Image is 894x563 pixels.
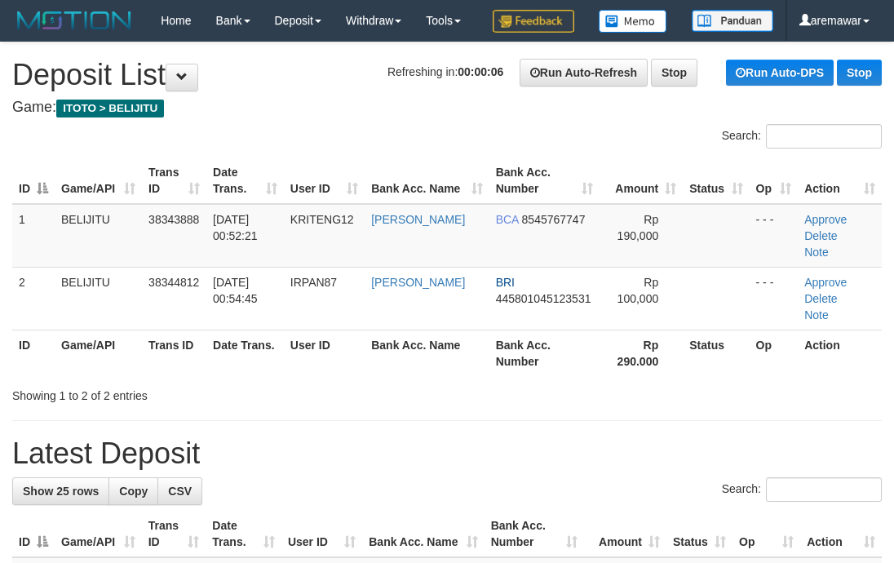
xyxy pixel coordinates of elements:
span: Rp 100,000 [617,276,659,305]
h1: Latest Deposit [12,437,882,470]
th: User ID [284,330,365,376]
span: 38343888 [148,213,199,226]
th: Bank Acc. Number: activate to sort column ascending [485,511,584,557]
span: BCA [496,213,519,226]
td: BELIJITU [55,204,142,268]
th: Bank Acc. Name: activate to sort column ascending [362,511,484,557]
span: Rp 190,000 [617,213,659,242]
span: Refreshing in: [387,65,503,78]
div: Showing 1 to 2 of 2 entries [12,381,361,404]
td: BELIJITU [55,267,142,330]
span: ITOTO > BELIJITU [56,100,164,117]
a: Run Auto-Refresh [520,59,648,86]
th: User ID: activate to sort column ascending [281,511,362,557]
th: Game/API: activate to sort column ascending [55,157,142,204]
th: Bank Acc. Number: activate to sort column ascending [489,157,600,204]
label: Search: [722,124,882,149]
td: - - - [750,204,799,268]
img: Feedback.jpg [493,10,574,33]
th: Action: activate to sort column ascending [798,157,882,204]
th: Status: activate to sort column ascending [683,157,749,204]
input: Search: [766,477,882,502]
span: IRPAN87 [290,276,337,289]
th: Action [798,330,882,376]
th: Bank Acc. Number [489,330,600,376]
a: Stop [837,60,882,86]
h1: Deposit List [12,59,882,91]
td: - - - [750,267,799,330]
label: Search: [722,477,882,502]
th: Trans ID [142,330,206,376]
span: [DATE] 00:52:21 [213,213,258,242]
th: Op: activate to sort column ascending [732,511,800,557]
a: Run Auto-DPS [726,60,834,86]
th: Date Trans.: activate to sort column ascending [206,511,281,557]
th: Date Trans. [206,330,284,376]
h4: Game: [12,100,882,116]
strong: 00:00:06 [458,65,503,78]
span: Show 25 rows [23,485,99,498]
span: CSV [168,485,192,498]
input: Search: [766,124,882,149]
span: KRITENG12 [290,213,354,226]
th: Bank Acc. Name: activate to sort column ascending [365,157,489,204]
th: Amount: activate to sort column ascending [584,511,666,557]
th: Game/API [55,330,142,376]
th: Op: activate to sort column ascending [750,157,799,204]
a: Stop [651,59,697,86]
a: [PERSON_NAME] [371,276,465,289]
th: Status [683,330,749,376]
span: 38344812 [148,276,199,289]
a: Copy [108,477,158,505]
th: Trans ID: activate to sort column ascending [142,511,206,557]
th: Op [750,330,799,376]
th: Date Trans.: activate to sort column ascending [206,157,284,204]
th: Rp 290.000 [600,330,684,376]
a: Note [804,308,829,321]
img: MOTION_logo.png [12,8,136,33]
img: panduan.png [692,10,773,32]
th: Bank Acc. Name [365,330,489,376]
a: Show 25 rows [12,477,109,505]
a: Note [804,246,829,259]
th: Status: activate to sort column ascending [666,511,732,557]
th: Game/API: activate to sort column ascending [55,511,142,557]
td: 2 [12,267,55,330]
a: Delete [804,292,837,305]
th: User ID: activate to sort column ascending [284,157,365,204]
th: ID [12,330,55,376]
img: Button%20Memo.svg [599,10,667,33]
span: [DATE] 00:54:45 [213,276,258,305]
a: Approve [804,276,847,289]
a: CSV [157,477,202,505]
span: BRI [496,276,515,289]
span: Copy 8545767747 to clipboard [522,213,586,226]
td: 1 [12,204,55,268]
a: Approve [804,213,847,226]
span: Copy 445801045123531 to clipboard [496,292,591,305]
th: Amount: activate to sort column ascending [600,157,684,204]
a: [PERSON_NAME] [371,213,465,226]
th: ID: activate to sort column descending [12,157,55,204]
th: Trans ID: activate to sort column ascending [142,157,206,204]
span: Copy [119,485,148,498]
th: Action: activate to sort column ascending [800,511,882,557]
a: Delete [804,229,837,242]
